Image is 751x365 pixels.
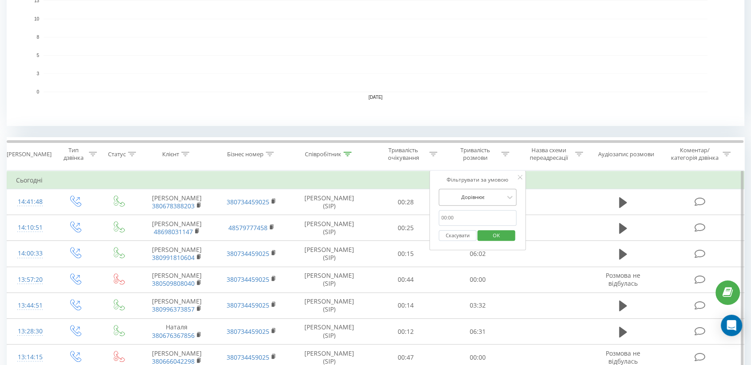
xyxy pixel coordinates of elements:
td: [PERSON_NAME] [140,267,214,292]
text: 5 [36,53,39,58]
span: OK [484,228,509,242]
a: 380734459025 [227,327,269,336]
td: [PERSON_NAME] [140,292,214,318]
td: 00:15 [370,241,442,267]
text: 0 [36,89,39,94]
button: OK [478,230,515,241]
a: 380734459025 [227,249,269,258]
div: 13:57:20 [16,271,44,288]
a: 380678388203 [152,202,195,210]
td: 00:28 [370,189,442,215]
div: 14:41:48 [16,193,44,211]
a: 48579777458 [228,223,268,232]
td: 06:31 [442,319,514,345]
div: 13:44:51 [16,297,44,314]
a: 380734459025 [227,198,269,206]
td: [PERSON_NAME] (SIP) [289,241,369,267]
a: 380734459025 [227,353,269,361]
div: Open Intercom Messenger [721,315,742,336]
text: [DATE] [368,95,383,100]
div: 14:10:51 [16,219,44,236]
td: 00:44 [370,267,442,292]
div: Назва схеми переадресації [525,146,573,162]
a: 380991810604 [152,253,195,262]
td: [PERSON_NAME] [140,215,214,241]
text: 3 [36,71,39,76]
div: Тривалість очікування [379,146,427,162]
div: 13:28:30 [16,323,44,340]
div: Тривалість розмови [451,146,499,162]
div: Бізнес номер [227,150,264,158]
a: 380509808040 [152,279,195,288]
button: Скасувати [439,230,476,241]
a: 48698031147 [154,227,193,236]
div: Статус [108,150,126,158]
td: [PERSON_NAME] (SIP) [289,189,369,215]
input: 00:00 [439,210,517,226]
div: Аудіозапис розмови [598,150,654,158]
div: [PERSON_NAME] [7,150,52,158]
td: 06:02 [442,241,514,267]
a: 380676367856 [152,331,195,340]
text: 8 [36,35,39,40]
text: 10 [34,16,40,21]
td: [PERSON_NAME] (SIP) [289,267,369,292]
a: 380734459025 [227,275,269,284]
span: Розмова не відбулась [606,271,640,288]
td: [PERSON_NAME] (SIP) [289,215,369,241]
td: 00:12 [370,319,442,345]
td: 00:00 [442,267,514,292]
div: Коментар/категорія дзвінка [668,146,720,162]
td: [PERSON_NAME] [140,189,214,215]
td: Наталя [140,319,214,345]
a: 380734459025 [227,301,269,309]
a: 380996373857 [152,305,195,313]
td: 00:25 [370,215,442,241]
div: Клієнт [162,150,179,158]
td: 03:32 [442,292,514,318]
div: 14:00:33 [16,245,44,262]
td: [PERSON_NAME] (SIP) [289,319,369,345]
td: 00:14 [370,292,442,318]
td: [PERSON_NAME] [140,241,214,267]
div: Фільтрувати за умовою [439,175,517,184]
div: Співробітник [305,150,341,158]
td: [PERSON_NAME] (SIP) [289,292,369,318]
td: Сьогодні [7,171,744,189]
div: Тип дзвінка [61,146,87,162]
